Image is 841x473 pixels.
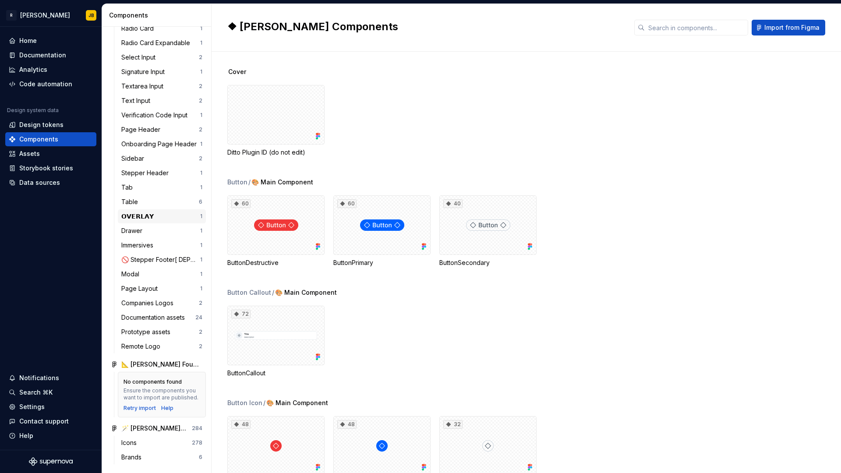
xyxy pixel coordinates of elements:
div: 48 [231,420,251,429]
span: / [248,178,251,187]
div: Sidebar [121,154,148,163]
div: 1 [200,184,202,191]
div: Prototype assets [121,328,174,336]
div: Storybook stories [19,164,73,173]
div: Ditto Plugin ID (do not edit) [227,148,325,157]
button: Notifications [5,371,96,385]
div: Documentation assets [121,313,188,322]
div: 1 [200,213,202,220]
a: Icons278 [118,436,206,450]
div: No components found [124,378,182,385]
button: Import from Figma [752,20,825,35]
div: Page Layout [121,284,161,293]
a: Immersives1 [118,238,206,252]
a: Assets [5,147,96,161]
a: Documentation assets24 [118,311,206,325]
div: Button [227,178,247,187]
div: 1 [200,39,202,46]
div: Components [19,135,58,144]
div: ButtonPrimary [333,258,431,267]
div: Remote Logo [121,342,164,351]
a: Text Input2 [118,94,206,108]
a: Radio Card Expandable1 [118,36,206,50]
div: 40 [443,199,463,208]
div: Page Header [121,125,164,134]
div: 1 [200,227,202,234]
span: Cover [228,67,246,76]
div: Radio Card Expandable [121,39,194,47]
a: Brands6 [118,450,206,464]
div: Brands [121,453,145,462]
div: 1 [200,285,202,292]
a: 📐 [PERSON_NAME] Foundations [107,357,206,371]
div: 1 [200,169,202,176]
input: Search in components... [645,20,748,35]
button: Retry import [124,405,156,412]
div: Button Callout [227,288,271,297]
a: Code automation [5,77,96,91]
div: Analytics [19,65,47,74]
div: 1 [200,68,202,75]
span: 🎨 Main Component [251,178,313,187]
a: Documentation [5,48,96,62]
div: 32 [443,420,463,429]
a: Storybook stories [5,161,96,175]
a: Drawer1 [118,224,206,238]
div: 2 [199,300,202,307]
a: Select Input2 [118,50,206,64]
button: R[PERSON_NAME]JB [2,6,100,25]
a: 🚫 Stepper Footer[ DEPRECATED]1 [118,253,206,267]
div: Radio Card [121,24,157,33]
div: Table [121,198,141,206]
div: Icons [121,438,140,447]
div: 1 [200,256,202,263]
div: Documentation [19,51,66,60]
div: 2 [199,83,202,90]
div: 40ButtonSecondary [439,195,537,267]
div: Immersives [121,241,157,250]
div: Settings [19,402,45,411]
a: Sidebar2 [118,152,206,166]
a: Textarea Input2 [118,79,206,93]
div: 🚫 Stepper Footer[ DEPRECATED] [121,255,200,264]
div: Verification Code Input [121,111,191,120]
a: Verification Code Input1 [118,108,206,122]
a: 𝗢𝗩𝗘𝗥𝗟𝗔𝗬1 [118,209,206,223]
div: 2 [199,343,202,350]
div: 60ButtonPrimary [333,195,431,267]
div: Design tokens [19,120,64,129]
div: Search ⌘K [19,388,53,397]
div: Modal [121,270,143,279]
a: Prototype assets2 [118,325,206,339]
div: Tab [121,183,136,192]
div: 1 [200,141,202,148]
div: Ensure the components you want to import are published. [124,387,200,401]
button: Help [5,429,96,443]
a: Page Header2 [118,123,206,137]
div: 60 [231,199,251,208]
div: Button Icon [227,399,262,407]
div: Ditto Plugin ID (do not edit) [227,85,325,157]
div: 24 [195,314,202,321]
div: Home [19,36,37,45]
button: Contact support [5,414,96,428]
div: Help [19,431,33,440]
a: 🪄 [PERSON_NAME] Icons284 [107,421,206,435]
span: 🎨 Main Component [266,399,328,407]
div: ButtonDestructive [227,258,325,267]
div: Drawer [121,226,146,235]
a: Data sources [5,176,96,190]
span: / [272,288,274,297]
a: Table6 [118,195,206,209]
a: Signature Input1 [118,65,206,79]
div: Signature Input [121,67,168,76]
a: Radio Card1 [118,21,206,35]
a: Companies Logos2 [118,296,206,310]
div: 2 [199,54,202,61]
div: Assets [19,149,40,158]
div: 60 [337,199,357,208]
div: Stepper Header [121,169,172,177]
a: Onboarding Page Header1 [118,137,206,151]
div: Select Input [121,53,159,62]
